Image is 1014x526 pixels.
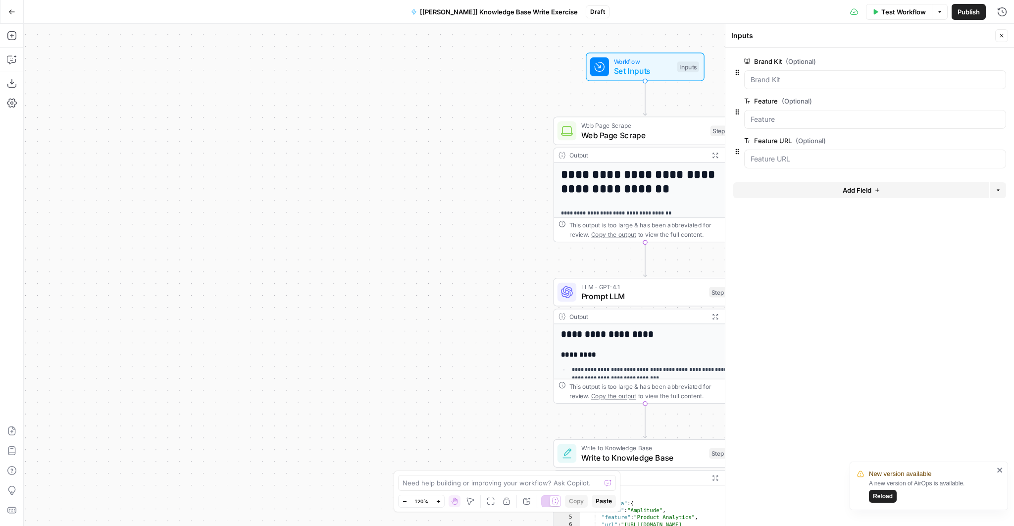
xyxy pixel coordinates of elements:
[869,490,897,503] button: Reload
[614,65,673,77] span: Set Inputs
[744,56,950,66] label: Brand Kit
[581,452,705,464] span: Write to Knowledge Base
[569,312,705,321] div: Output
[709,287,731,298] div: Step 2
[751,154,1000,164] input: Feature URL
[744,136,950,146] label: Feature URL
[581,129,706,141] span: Web Page Scrape
[709,448,731,459] div: Step 3
[405,4,584,20] button: [[PERSON_NAME]] Knowledge Base Write Exercise
[643,242,647,277] g: Edge from step_1 to step_2
[782,96,812,106] span: (Optional)
[581,290,705,302] span: Prompt LLM
[786,56,816,66] span: (Optional)
[869,469,931,479] span: New version available
[554,514,580,521] div: 5
[643,403,647,438] g: Edge from step_2 to step_3
[997,466,1004,474] button: close
[958,7,980,17] span: Publish
[614,57,673,66] span: Workflow
[591,392,636,399] span: Copy the output
[710,125,732,136] div: Step 1
[643,81,647,115] g: Edge from start to step_1
[569,151,705,160] div: Output
[569,497,584,506] span: Copy
[581,282,705,291] span: LLM · GPT-4.1
[581,121,706,130] span: Web Page Scrape
[731,31,992,41] div: Inputs
[590,7,605,16] span: Draft
[592,495,616,508] button: Paste
[420,7,578,17] span: [[PERSON_NAME]] Knowledge Base Write Exercise
[873,492,893,501] span: Reload
[591,231,636,238] span: Copy the output
[751,75,1000,85] input: Brand Kit
[751,114,1000,124] input: Feature
[866,4,932,20] button: Test Workflow
[569,382,732,401] div: This output is too large & has been abbreviated for review. to view the full content.
[843,185,871,195] span: Add Field
[553,53,737,81] div: WorkflowSet InputsInputs
[569,473,705,482] div: Output
[565,495,588,508] button: Copy
[744,96,950,106] label: Feature
[952,4,986,20] button: Publish
[596,497,612,506] span: Paste
[733,182,989,198] button: Add Field
[796,136,826,146] span: (Optional)
[414,497,428,505] span: 120%
[677,61,699,72] div: Inputs
[881,7,926,17] span: Test Workflow
[869,479,994,503] div: A new version of AirOps is available.
[569,220,732,239] div: This output is too large & has been abbreviated for review. to view the full content.
[581,443,705,453] span: Write to Knowledge Base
